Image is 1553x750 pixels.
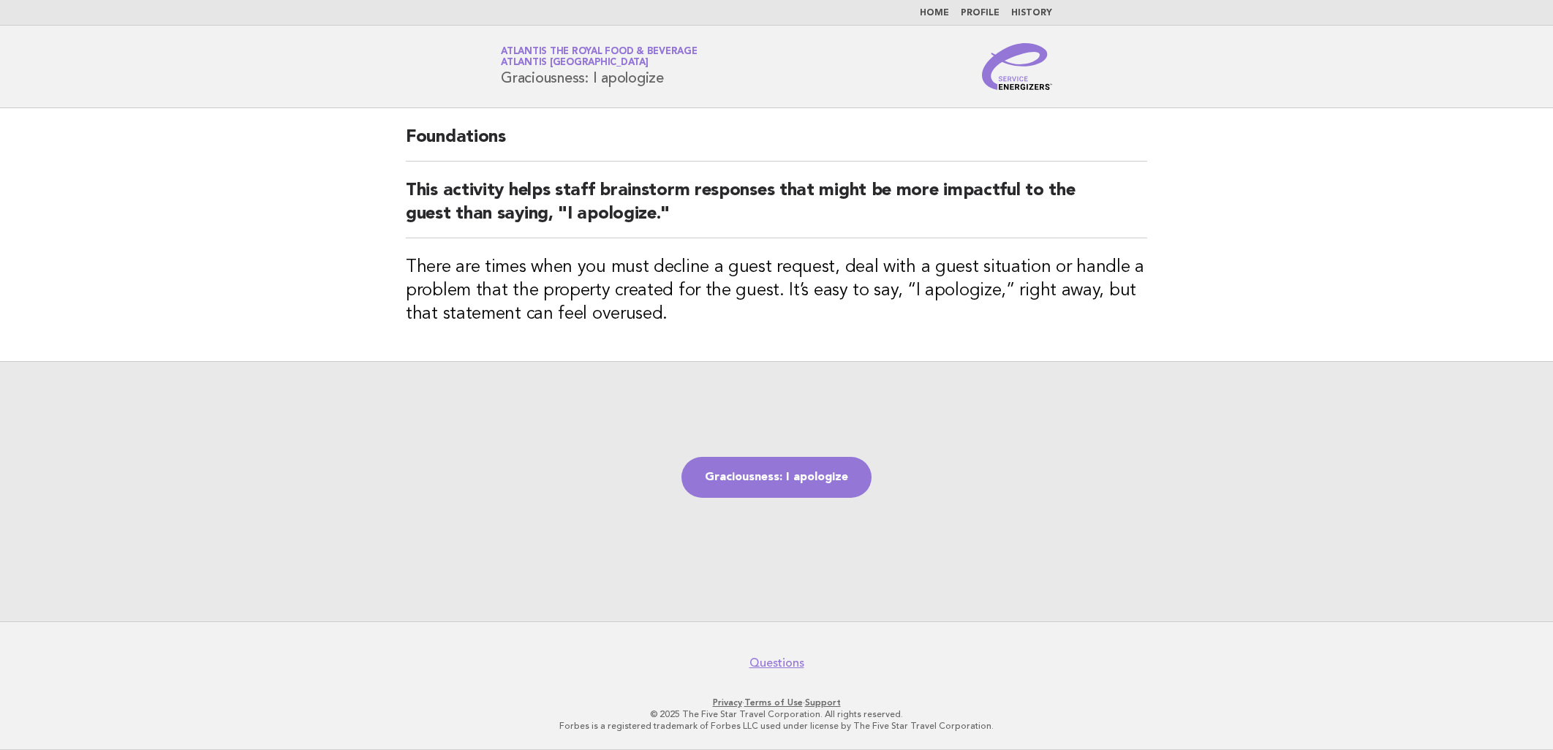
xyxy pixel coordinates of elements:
[681,457,872,498] a: Graciousness: I apologize
[1011,9,1052,18] a: History
[329,697,1224,708] p: · ·
[329,720,1224,732] p: Forbes is a registered trademark of Forbes LLC used under license by The Five Star Travel Corpora...
[961,9,1000,18] a: Profile
[982,43,1052,90] img: Service Energizers
[406,256,1147,326] h3: There are times when you must decline a guest request, deal with a guest situation or handle a pr...
[329,708,1224,720] p: © 2025 The Five Star Travel Corporation. All rights reserved.
[749,656,804,670] a: Questions
[406,126,1147,162] h2: Foundations
[501,47,698,67] a: Atlantis the Royal Food & BeverageAtlantis [GEOGRAPHIC_DATA]
[713,697,742,708] a: Privacy
[920,9,949,18] a: Home
[744,697,803,708] a: Terms of Use
[805,697,841,708] a: Support
[501,48,698,86] h1: Graciousness: I apologize
[406,179,1147,238] h2: This activity helps staff brainstorm responses that might be more impactful to the guest than say...
[501,58,649,68] span: Atlantis [GEOGRAPHIC_DATA]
